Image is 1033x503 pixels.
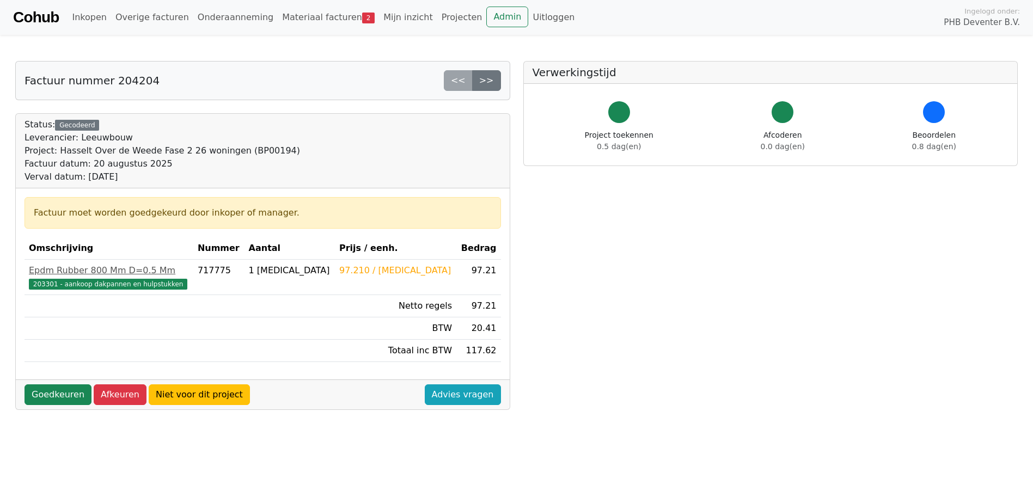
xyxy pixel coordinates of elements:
[149,384,250,405] a: Niet voor dit project
[29,279,187,290] span: 203301 - aankoop dakpannen en hulpstukken
[456,237,500,260] th: Bedrag
[25,144,300,157] div: Project: Hasselt Over de Weede Fase 2 26 woningen (BP00194)
[29,264,189,290] a: Epdm Rubber 800 Mm D=0.5 Mm203301 - aankoop dakpannen en hulpstukken
[278,7,379,28] a: Materiaal facturen2
[25,74,160,87] h5: Factuur nummer 204204
[335,317,456,340] td: BTW
[379,7,437,28] a: Mijn inzicht
[585,130,653,152] div: Project toekennen
[912,142,956,151] span: 0.8 dag(en)
[245,237,335,260] th: Aantal
[944,16,1020,29] span: PHB Deventer B.V.
[34,206,492,219] div: Factuur moet worden goedgekeurd door inkoper of manager.
[456,260,500,295] td: 97.21
[25,384,91,405] a: Goedkeuren
[335,237,456,260] th: Prijs / eenh.
[25,157,300,170] div: Factuur datum: 20 augustus 2025
[456,340,500,362] td: 117.62
[94,384,146,405] a: Afkeuren
[55,120,99,131] div: Gecodeerd
[362,13,375,23] span: 2
[193,7,278,28] a: Onderaanneming
[456,317,500,340] td: 20.41
[761,142,805,151] span: 0.0 dag(en)
[335,295,456,317] td: Netto regels
[964,6,1020,16] span: Ingelogd onder:
[25,170,300,183] div: Verval datum: [DATE]
[486,7,528,27] a: Admin
[25,118,300,183] div: Status:
[472,70,501,91] a: >>
[528,7,579,28] a: Uitloggen
[425,384,501,405] a: Advies vragen
[29,264,189,277] div: Epdm Rubber 800 Mm D=0.5 Mm
[25,237,193,260] th: Omschrijving
[912,130,956,152] div: Beoordelen
[761,130,805,152] div: Afcoderen
[68,7,111,28] a: Inkopen
[437,7,487,28] a: Projecten
[597,142,641,151] span: 0.5 dag(en)
[111,7,193,28] a: Overige facturen
[249,264,331,277] div: 1 [MEDICAL_DATA]
[456,295,500,317] td: 97.21
[335,340,456,362] td: Totaal inc BTW
[13,4,59,30] a: Cohub
[193,260,245,295] td: 717775
[533,66,1009,79] h5: Verwerkingstijd
[193,237,245,260] th: Nummer
[339,264,452,277] div: 97.210 / [MEDICAL_DATA]
[25,131,300,144] div: Leverancier: Leeuwbouw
